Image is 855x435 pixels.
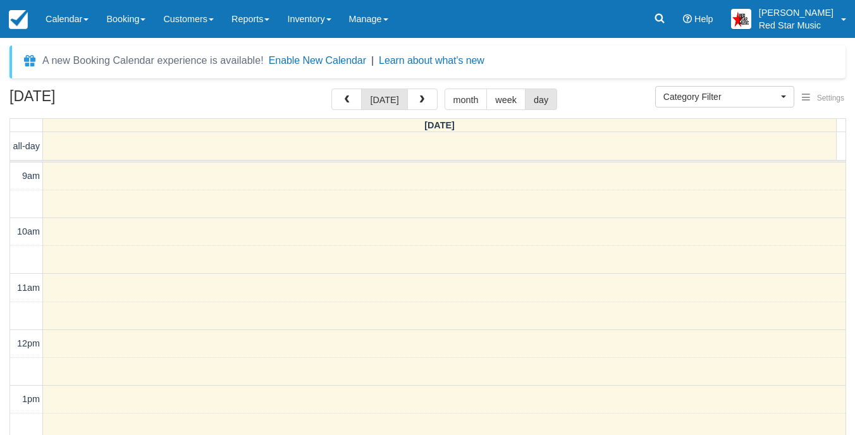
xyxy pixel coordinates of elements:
button: week [486,89,526,110]
span: | [371,55,374,66]
button: Enable New Calendar [269,54,366,67]
span: 11am [17,283,40,293]
span: Category Filter [663,90,778,103]
a: Learn about what's new [379,55,484,66]
button: Settings [794,89,852,107]
span: 12pm [17,338,40,348]
i: Help [683,15,692,23]
img: A2 [731,9,751,29]
span: 10am [17,226,40,236]
button: day [525,89,557,110]
span: Help [694,14,713,24]
span: all-day [13,141,40,151]
h2: [DATE] [9,89,169,112]
p: Red Star Music [759,19,833,32]
span: 9am [22,171,40,181]
p: [PERSON_NAME] [759,6,833,19]
span: Settings [817,94,844,102]
button: [DATE] [361,89,407,110]
button: month [445,89,488,110]
button: Category Filter [655,86,794,107]
span: [DATE] [424,120,455,130]
img: checkfront-main-nav-mini-logo.png [9,10,28,29]
span: 1pm [22,394,40,404]
div: A new Booking Calendar experience is available! [42,53,264,68]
